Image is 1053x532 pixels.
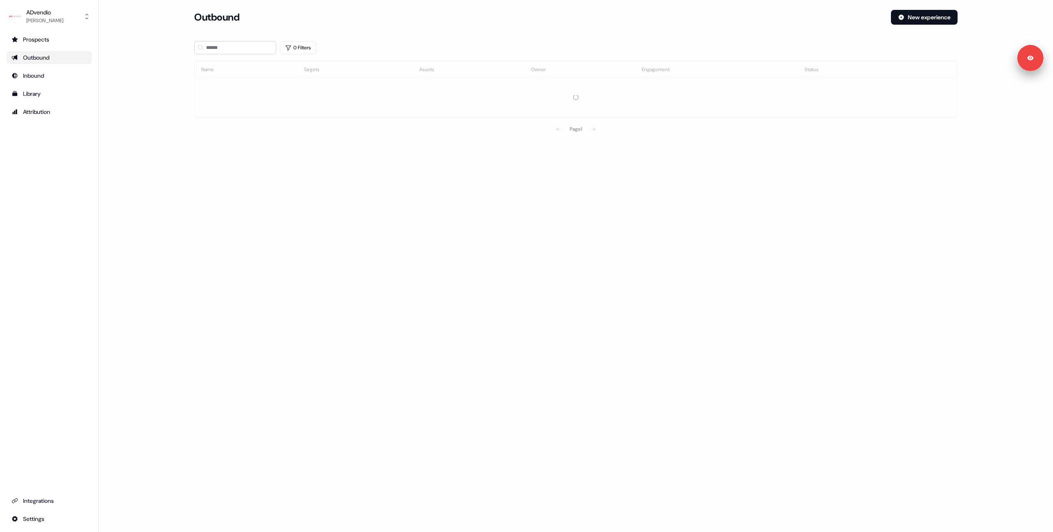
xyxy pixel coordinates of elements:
h3: Outbound [194,11,239,23]
div: Outbound [12,53,87,62]
a: Go to integrations [7,512,92,525]
div: Prospects [12,35,87,44]
div: Settings [12,515,87,523]
a: Go to templates [7,87,92,100]
div: Integrations [12,497,87,505]
a: Go to integrations [7,494,92,507]
div: ADvendio [26,8,63,16]
div: Attribution [12,108,87,116]
a: Go to outbound experience [7,51,92,64]
a: Go to Inbound [7,69,92,82]
button: ADvendio[PERSON_NAME] [7,7,92,26]
div: Library [12,90,87,98]
button: 0 Filters [280,41,316,54]
button: New experience [891,10,958,25]
div: Inbound [12,72,87,80]
div: [PERSON_NAME] [26,16,63,25]
a: Go to prospects [7,33,92,46]
a: Go to attribution [7,105,92,118]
